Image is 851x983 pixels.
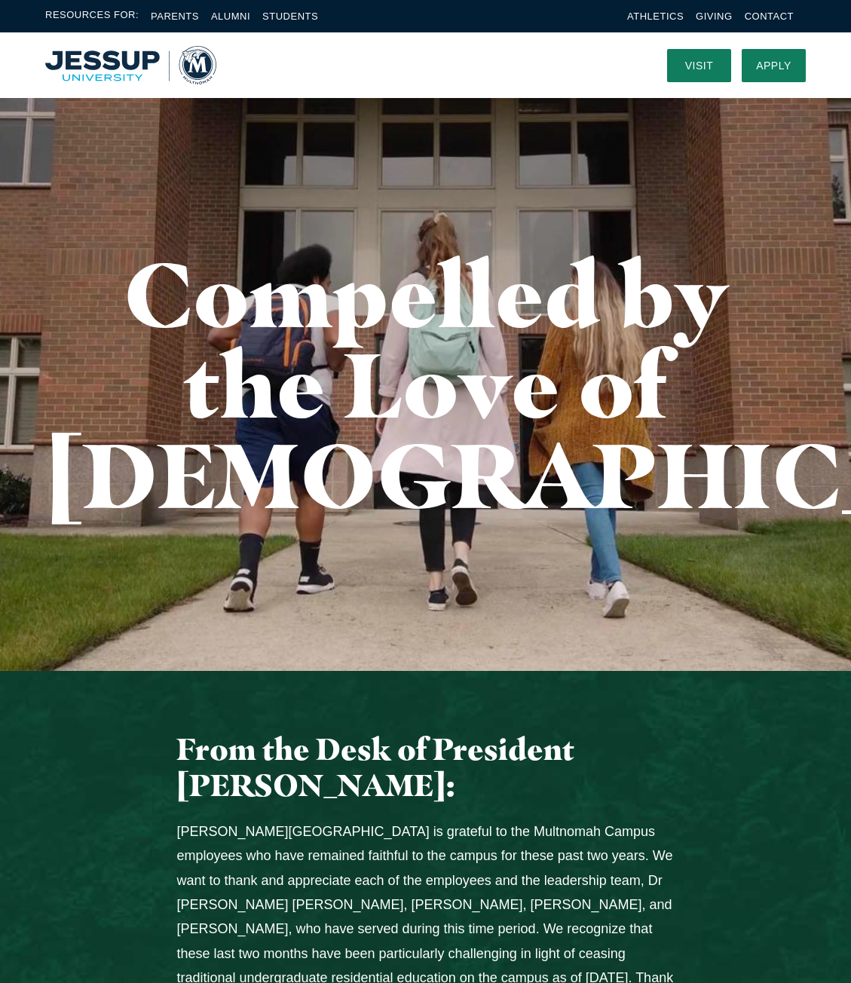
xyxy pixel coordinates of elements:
[45,46,216,84] a: Home
[45,249,806,520] h1: Compelled by the Love of [DEMOGRAPHIC_DATA]
[151,11,199,22] a: Parents
[742,49,806,82] a: Apply
[262,11,318,22] a: Students
[45,46,216,84] img: Multnomah University Logo
[745,11,794,22] a: Contact
[627,11,684,22] a: Athletics
[696,11,733,22] a: Giving
[45,8,139,25] span: Resources For:
[667,49,731,82] a: Visit
[176,730,574,804] span: From the Desk of President [PERSON_NAME]:
[211,11,250,22] a: Alumni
